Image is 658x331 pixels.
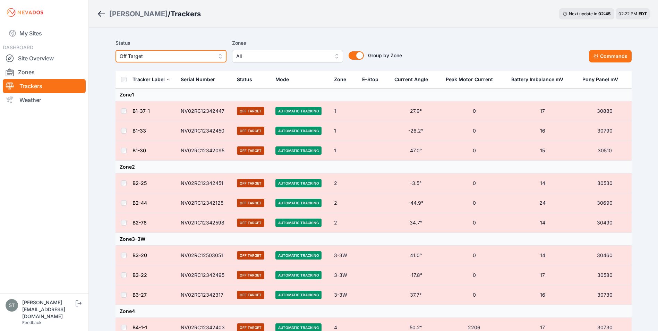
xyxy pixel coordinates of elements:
button: Serial Number [181,71,221,88]
td: NV02RC12342317 [177,285,233,305]
td: 30580 [578,265,632,285]
td: 3-3W [330,246,358,265]
td: 3-3W [330,285,358,305]
div: Peak Motor Current [446,76,493,83]
td: 37.7° [390,285,441,305]
span: DASHBOARD [3,44,33,50]
a: Site Overview [3,51,86,65]
td: 16 [507,285,578,305]
span: Off Target [237,199,264,207]
a: B1-30 [133,147,146,153]
span: Off Target [237,291,264,299]
div: E-Stop [362,76,378,83]
button: Mode [275,71,294,88]
td: 0 [442,173,507,193]
div: Status [237,76,252,83]
span: Automatic Tracking [275,127,322,135]
button: Commands [589,50,632,62]
div: [PERSON_NAME][EMAIL_ADDRESS][DOMAIN_NAME] [22,299,74,320]
td: NV02RC12342125 [177,193,233,213]
span: Automatic Tracking [275,199,322,207]
div: Current Angle [394,76,428,83]
td: 0 [442,141,507,161]
td: 0 [442,246,507,265]
td: Zone 3-3W [116,233,632,246]
span: Automatic Tracking [275,251,322,260]
td: 14 [507,213,578,233]
div: [PERSON_NAME] [109,9,168,19]
button: E-Stop [362,71,384,88]
button: Pony Panel mV [582,71,624,88]
td: 15 [507,141,578,161]
td: 0 [442,121,507,141]
button: Zone [334,71,352,88]
span: Off Target [237,271,264,279]
span: Off Target [237,179,264,187]
td: 30490 [578,213,632,233]
span: Automatic Tracking [275,271,322,279]
button: Status [237,71,258,88]
span: Off Target [237,146,264,155]
td: 0 [442,265,507,285]
td: -3.5° [390,173,441,193]
div: Battery Imbalance mV [511,76,563,83]
img: Nevados [6,7,44,18]
span: EDT [639,11,647,16]
td: 30460 [578,246,632,265]
span: / [168,9,171,19]
div: Pony Panel mV [582,76,618,83]
a: Weather [3,93,86,107]
td: Zone 1 [116,88,632,101]
td: 1 [330,121,358,141]
td: NV02RC12342450 [177,121,233,141]
button: Tracker Label [133,71,170,88]
td: 47.0° [390,141,441,161]
button: Battery Imbalance mV [511,71,569,88]
span: Automatic Tracking [275,179,322,187]
td: 30790 [578,121,632,141]
button: All [232,50,343,62]
label: Status [116,39,227,47]
td: 30730 [578,285,632,305]
img: steve@nevados.solar [6,299,18,312]
a: B3-20 [133,252,147,258]
td: -26.2° [390,121,441,141]
td: -44.9° [390,193,441,213]
td: 30690 [578,193,632,213]
nav: Breadcrumb [97,5,201,23]
span: Off Target [237,219,264,227]
span: Automatic Tracking [275,146,322,155]
span: 02:22 PM [618,11,637,16]
td: 0 [442,193,507,213]
span: Off Target [120,52,213,60]
div: Zone [334,76,346,83]
span: Off Target [237,127,264,135]
td: 24 [507,193,578,213]
td: Zone 4 [116,305,632,318]
div: Serial Number [181,76,215,83]
td: 1 [330,141,358,161]
td: NV02RC12342447 [177,101,233,121]
td: Zone 2 [116,161,632,173]
button: Off Target [116,50,227,62]
a: B3-22 [133,272,147,278]
td: 41.0° [390,246,441,265]
span: Off Target [237,107,264,115]
span: All [236,52,329,60]
button: Peak Motor Current [446,71,498,88]
a: B2-44 [133,200,147,206]
td: 2 [330,193,358,213]
span: Automatic Tracking [275,107,322,115]
td: NV02RC12342451 [177,173,233,193]
td: NV02RC12342598 [177,213,233,233]
td: 0 [442,101,507,121]
h3: Trackers [171,9,201,19]
span: Off Target [237,251,264,260]
td: 14 [507,246,578,265]
a: Feedback [22,320,42,325]
td: 17 [507,265,578,285]
td: 0 [442,285,507,305]
td: 27.9° [390,101,441,121]
td: 30510 [578,141,632,161]
td: 30880 [578,101,632,121]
